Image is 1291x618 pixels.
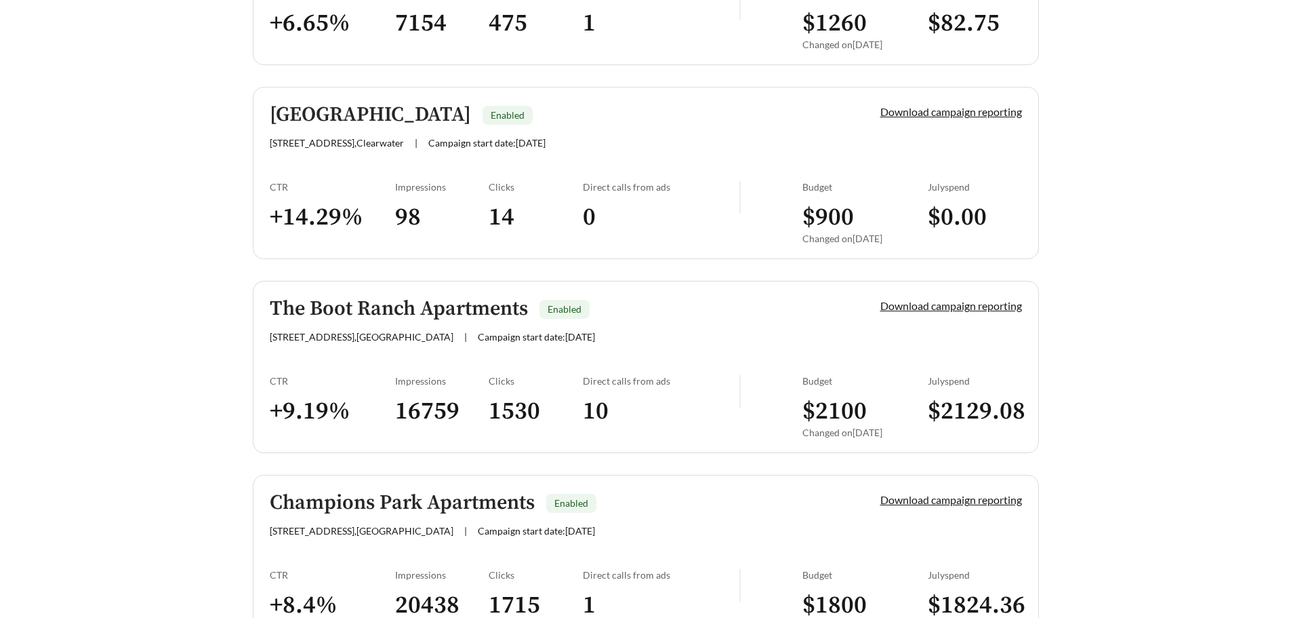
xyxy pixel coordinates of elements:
h3: 1 [583,8,739,39]
div: Direct calls from ads [583,569,739,581]
div: CTR [270,375,395,387]
h3: 7154 [395,8,489,39]
a: Download campaign reporting [880,299,1022,312]
div: July spend [928,375,1022,387]
span: | [464,331,467,343]
img: line [739,569,741,602]
div: Budget [802,181,928,193]
h3: 14 [489,202,583,233]
div: Direct calls from ads [583,375,739,387]
div: Impressions [395,375,489,387]
div: Changed on [DATE] [802,39,928,50]
h3: $ 2129.08 [928,396,1022,427]
h5: Champions Park Apartments [270,492,535,514]
h3: + 6.65 % [270,8,395,39]
span: [STREET_ADDRESS] , [GEOGRAPHIC_DATA] [270,331,453,343]
h3: 98 [395,202,489,233]
h3: 1530 [489,396,583,427]
a: Download campaign reporting [880,493,1022,506]
div: Clicks [489,181,583,193]
h3: + 14.29 % [270,202,395,233]
span: Enabled [548,303,581,315]
div: Budget [802,375,928,387]
h5: The Boot Ranch Apartments [270,298,528,320]
span: Campaign start date: [DATE] [478,525,595,537]
span: | [464,525,467,537]
span: Enabled [554,497,588,509]
span: Campaign start date: [DATE] [478,331,595,343]
div: CTR [270,181,395,193]
h3: $ 1260 [802,8,928,39]
h3: $ 900 [802,202,928,233]
h3: + 9.19 % [270,396,395,427]
span: Campaign start date: [DATE] [428,137,546,149]
h3: 475 [489,8,583,39]
div: Impressions [395,181,489,193]
div: Changed on [DATE] [802,427,928,438]
h3: $ 82.75 [928,8,1022,39]
h3: 0 [583,202,739,233]
a: Download campaign reporting [880,105,1022,118]
span: Enabled [491,109,525,121]
a: [GEOGRAPHIC_DATA]Enabled[STREET_ADDRESS],Clearwater|Campaign start date:[DATE]Download campaign r... [253,87,1039,259]
img: line [739,375,741,408]
h5: [GEOGRAPHIC_DATA] [270,104,471,126]
div: Direct calls from ads [583,181,739,193]
div: Changed on [DATE] [802,233,928,244]
div: July spend [928,569,1022,581]
span: [STREET_ADDRESS] , [GEOGRAPHIC_DATA] [270,525,453,537]
div: Impressions [395,569,489,581]
div: Clicks [489,569,583,581]
a: The Boot Ranch ApartmentsEnabled[STREET_ADDRESS],[GEOGRAPHIC_DATA]|Campaign start date:[DATE]Down... [253,281,1039,453]
div: Budget [802,569,928,581]
h3: $ 0.00 [928,202,1022,233]
div: July spend [928,181,1022,193]
div: CTR [270,569,395,581]
span: [STREET_ADDRESS] , Clearwater [270,137,404,149]
span: | [415,137,417,149]
h3: 16759 [395,396,489,427]
h3: $ 2100 [802,396,928,427]
div: Clicks [489,375,583,387]
img: line [739,181,741,214]
h3: 10 [583,396,739,427]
